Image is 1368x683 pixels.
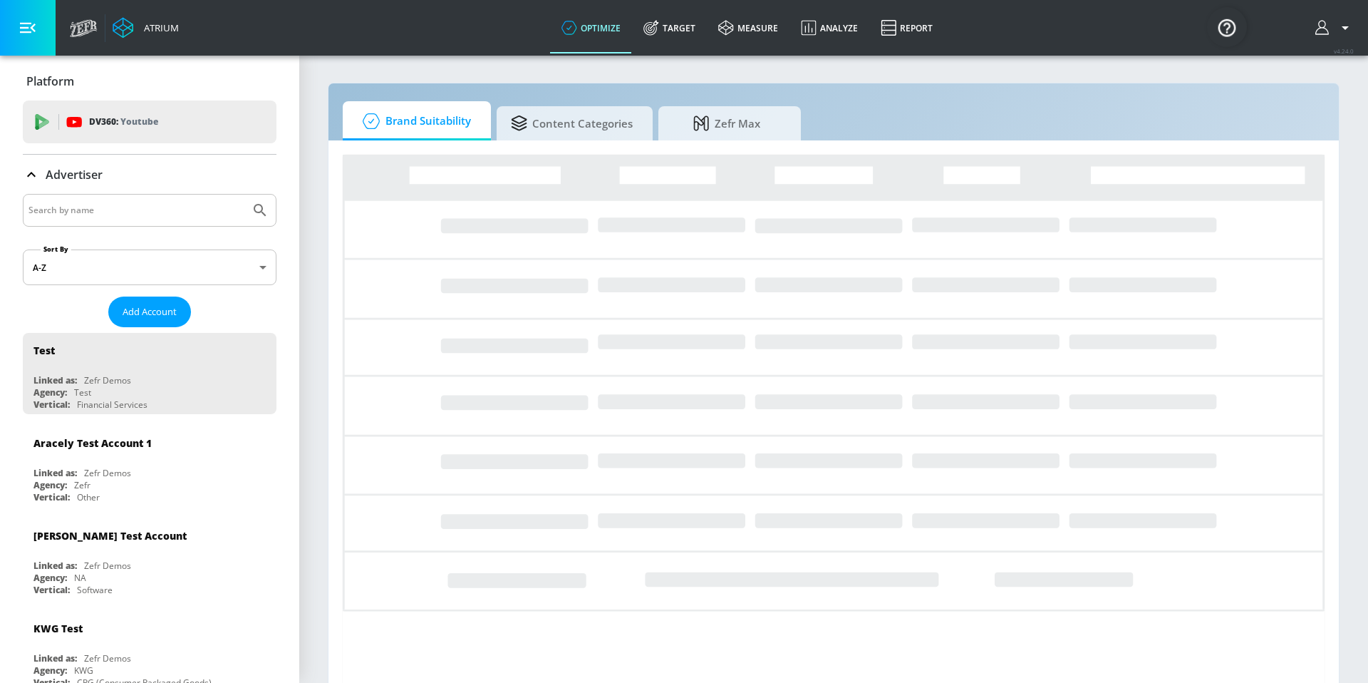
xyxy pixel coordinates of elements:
div: Other [77,491,100,503]
div: Atrium [138,21,179,34]
div: Zefr Demos [84,652,131,664]
div: [PERSON_NAME] Test Account [33,529,187,543]
div: Financial Services [77,399,147,411]
p: Youtube [120,114,158,129]
div: Linked as: [33,560,77,572]
button: Open Resource Center [1207,7,1247,47]
div: KWG Test [33,622,83,635]
div: KWG [74,664,93,677]
div: Software [77,584,113,596]
div: NA [74,572,86,584]
div: TestLinked as:Zefr DemosAgency:TestVertical:Financial Services [23,333,276,414]
a: Report [869,2,944,53]
div: Linked as: [33,374,77,386]
a: optimize [550,2,632,53]
div: Vertical: [33,399,70,411]
div: Zefr Demos [84,374,131,386]
div: [PERSON_NAME] Test AccountLinked as:Zefr DemosAgency:NAVertical:Software [23,518,276,600]
div: Test [74,386,91,399]
span: Zefr Max [673,106,781,140]
p: Advertiser [46,167,103,183]
span: v 4.24.0 [1334,47,1354,55]
div: Zefr Demos [84,560,131,572]
div: Aracely Test Account 1Linked as:Zefr DemosAgency:ZefrVertical:Other [23,426,276,507]
div: Vertical: [33,584,70,596]
div: A-Z [23,250,276,285]
p: Platform [26,73,74,89]
label: Sort By [41,245,71,254]
a: Target [632,2,707,53]
div: Aracely Test Account 1 [33,436,152,450]
button: Add Account [108,297,191,327]
div: DV360: Youtube [23,101,276,143]
span: Add Account [123,304,177,320]
div: Agency: [33,386,67,399]
div: Vertical: [33,491,70,503]
div: Zefr Demos [84,467,131,479]
div: Agency: [33,572,67,584]
div: Linked as: [33,467,77,479]
span: Brand Suitability [357,104,471,138]
div: Advertiser [23,155,276,195]
div: Zefr [74,479,90,491]
input: Search by name [28,201,244,220]
div: Agency: [33,664,67,677]
div: Platform [23,61,276,101]
div: Test [33,344,55,357]
div: Agency: [33,479,67,491]
div: Linked as: [33,652,77,664]
a: measure [707,2,789,53]
a: Atrium [113,17,179,38]
a: Analyze [789,2,869,53]
span: Content Categories [511,106,633,140]
p: DV360: [89,114,158,130]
